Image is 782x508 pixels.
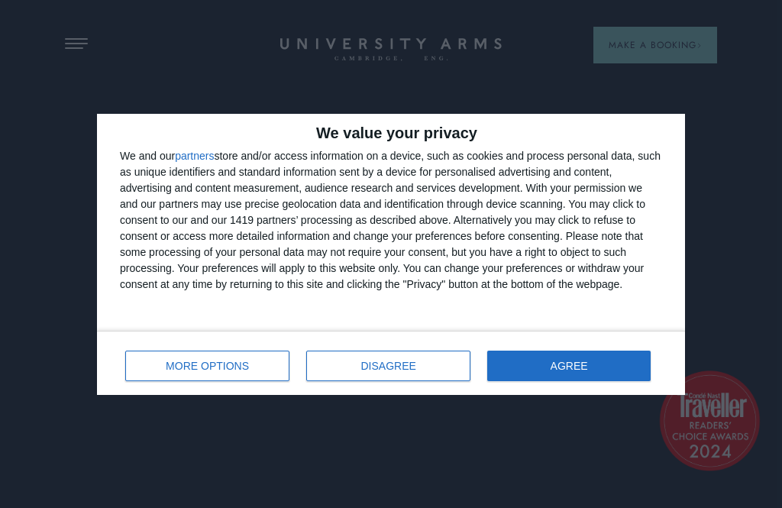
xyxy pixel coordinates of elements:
span: AGREE [551,361,588,371]
span: DISAGREE [361,361,416,371]
h2: We value your privacy [120,125,662,141]
button: AGREE [487,351,651,381]
button: DISAGREE [306,351,470,381]
div: qc-cmp2-ui [97,114,685,395]
span: MORE OPTIONS [166,361,249,371]
button: MORE OPTIONS [125,351,289,381]
div: We and our store and/or access information on a device, such as cookies and process personal data... [120,148,662,293]
button: partners [175,150,214,161]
